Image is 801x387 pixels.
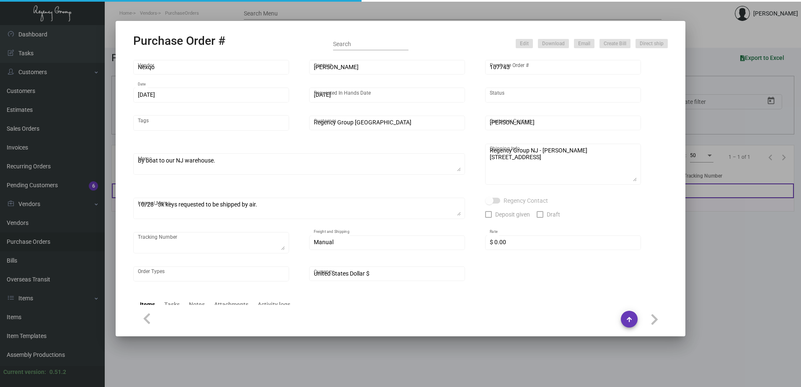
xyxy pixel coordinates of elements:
span: Direct ship [640,40,664,47]
button: Edit [516,39,533,48]
button: Direct ship [636,39,668,48]
div: Attachments [214,300,248,309]
span: Draft [547,209,560,219]
span: Edit [520,40,529,47]
div: Items [140,300,155,309]
div: Activity logs [258,300,290,309]
div: 0.51.2 [49,368,66,377]
div: Notes [189,300,205,309]
button: Create Bill [599,39,630,48]
button: Download [538,39,569,48]
span: Manual [314,239,333,245]
span: Regency Contact [504,196,548,206]
button: Email [574,39,594,48]
div: Current version: [3,368,46,377]
div: Tasks [164,300,180,309]
h2: Purchase Order # [133,34,225,48]
span: Deposit given [495,209,530,219]
span: Create Bill [604,40,626,47]
span: Download [542,40,565,47]
span: Email [578,40,590,47]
